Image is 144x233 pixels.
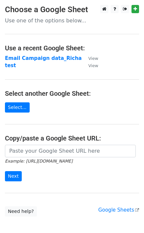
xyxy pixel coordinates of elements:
input: Paste your Google Sheet URL here [5,145,136,157]
p: Use one of the options below... [5,17,139,24]
a: View [82,55,98,61]
small: View [88,56,98,61]
small: View [88,63,98,68]
h4: Select another Google Sheet: [5,90,139,97]
h3: Choose a Google Sheet [5,5,139,14]
a: Need help? [5,206,37,217]
a: View [82,63,98,68]
h4: Copy/paste a Google Sheet URL: [5,134,139,142]
a: Email Campaign data_Richa [5,55,82,61]
input: Next [5,171,22,181]
h4: Use a recent Google Sheet: [5,44,139,52]
a: test [5,63,16,68]
small: Example: [URL][DOMAIN_NAME] [5,159,72,164]
a: Google Sheets [98,207,139,213]
a: Select... [5,102,30,113]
